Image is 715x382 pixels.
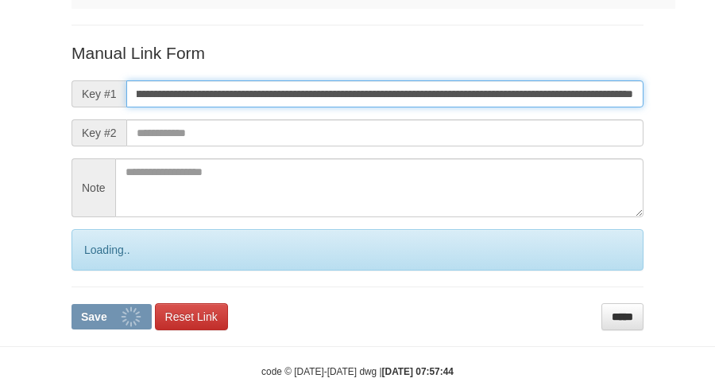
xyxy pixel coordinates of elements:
button: Save [71,304,152,329]
a: Reset Link [155,303,228,330]
span: Reset Link [165,310,218,323]
p: Manual Link Form [71,41,643,64]
span: Note [71,158,115,217]
small: code © [DATE]-[DATE] dwg | [261,366,454,377]
span: Key #2 [71,119,126,146]
div: Loading.. [71,229,643,271]
strong: [DATE] 07:57:44 [382,366,454,377]
span: Key #1 [71,80,126,107]
span: Save [81,310,107,323]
